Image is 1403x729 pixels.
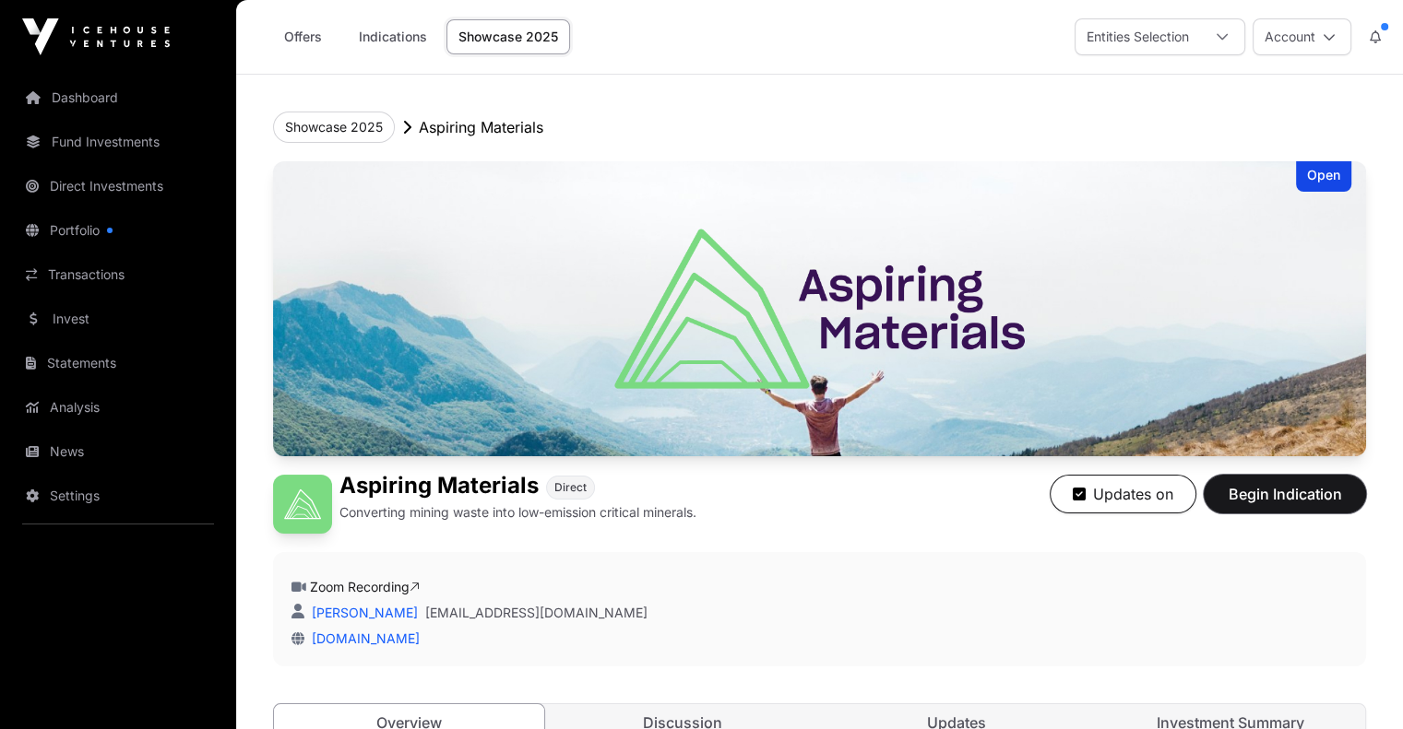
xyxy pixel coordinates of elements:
[15,254,221,295] a: Transactions
[273,112,395,143] button: Showcase 2025
[15,77,221,118] a: Dashboard
[308,605,418,620] a: [PERSON_NAME]
[347,19,439,54] a: Indications
[273,161,1366,456] img: Aspiring Materials
[1050,475,1196,513] button: Updates on
[1076,19,1200,54] div: Entities Selection
[15,387,221,428] a: Analysis
[15,122,221,162] a: Fund Investments
[273,475,332,534] img: Aspiring Materials
[1227,483,1343,505] span: Begin Indication
[15,299,221,339] a: Invest
[15,476,221,516] a: Settings
[425,604,648,622] a: [EMAIL_ADDRESS][DOMAIN_NAME]
[419,116,543,138] p: Aspiring Materials
[22,18,170,55] img: Icehouse Ventures Logo
[266,19,339,54] a: Offers
[1296,161,1351,192] div: Open
[310,579,420,594] a: Zoom Recording
[1253,18,1351,55] button: Account
[15,166,221,206] a: Direct Investments
[339,503,696,522] p: Converting mining waste into low-emission critical minerals.
[15,210,221,251] a: Portfolio
[304,630,420,646] a: [DOMAIN_NAME]
[1204,493,1366,511] a: Begin Indication
[15,343,221,383] a: Statements
[339,475,539,500] h1: Aspiring Materials
[1311,641,1403,729] iframe: Chat Widget
[1204,475,1366,513] button: Begin Indication
[446,19,570,54] a: Showcase 2025
[554,480,587,495] span: Direct
[15,431,221,472] a: News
